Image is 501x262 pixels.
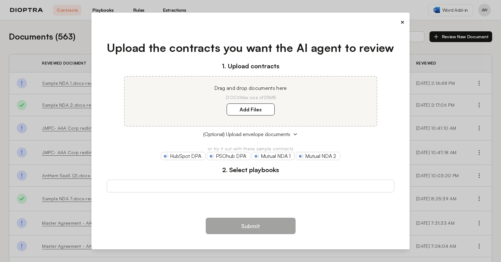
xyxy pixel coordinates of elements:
[207,152,250,160] a: PSOhub DPA
[132,94,369,101] p: .DOCX Max size of 25MB
[107,130,394,138] button: (Optional) Upload envelope documents
[227,103,275,115] label: Add Files
[252,152,295,160] a: Mutual NDA 1
[107,165,394,175] h3: 2. Select playbooks
[107,61,394,71] h3: 1. Upload contracts
[107,146,394,152] p: or try it out with these sample contracts
[206,218,296,234] button: Submit
[161,152,205,160] a: HubSpot DPA
[296,152,340,160] a: Mutual NDA 2
[132,84,369,92] p: Drag and drop documents here
[203,130,290,138] span: (Optional) Upload envelope documents
[107,39,394,56] h1: Upload the contracts you want the AI agent to review
[400,18,404,27] button: ×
